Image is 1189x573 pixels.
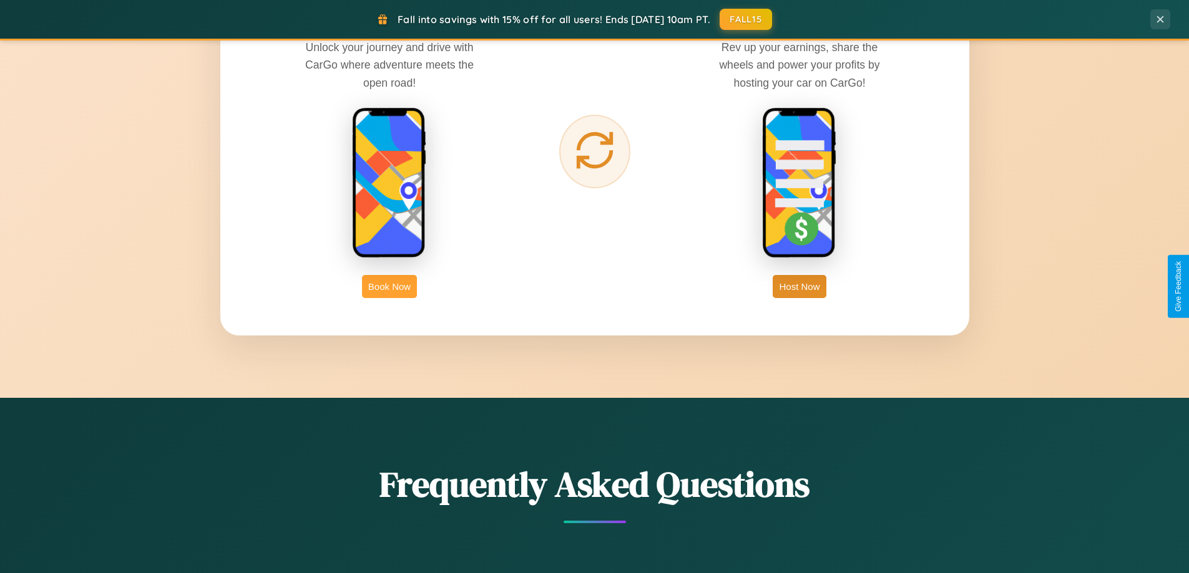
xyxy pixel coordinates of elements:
img: rent phone [352,107,427,259]
h2: Frequently Asked Questions [220,460,969,508]
button: FALL15 [720,9,772,30]
p: Unlock your journey and drive with CarGo where adventure meets the open road! [296,39,483,91]
img: host phone [762,107,837,259]
div: Give Feedback [1174,261,1183,312]
p: Rev up your earnings, share the wheels and power your profits by hosting your car on CarGo! [706,39,893,91]
button: Host Now [773,275,826,298]
button: Book Now [362,275,417,298]
span: Fall into savings with 15% off for all users! Ends [DATE] 10am PT. [398,13,710,26]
